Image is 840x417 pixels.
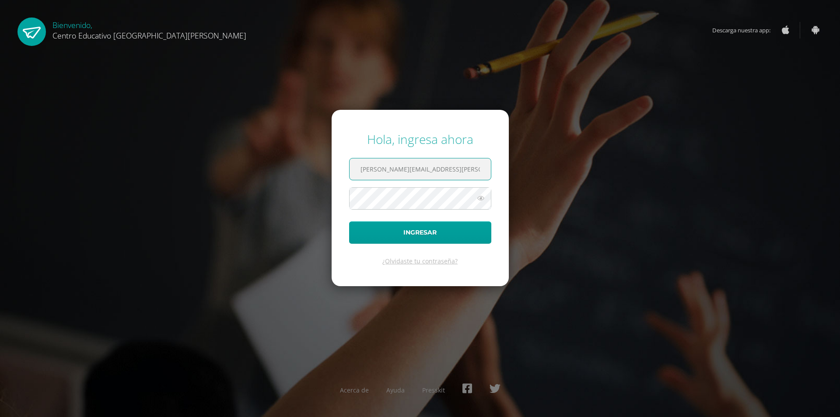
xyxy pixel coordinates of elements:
[340,386,369,394] a: Acerca de
[422,386,445,394] a: Presskit
[382,257,458,265] a: ¿Olvidaste tu contraseña?
[349,131,491,147] div: Hola, ingresa ahora
[52,18,246,41] div: Bienvenido,
[386,386,405,394] a: Ayuda
[349,221,491,244] button: Ingresar
[712,22,779,39] span: Descarga nuestra app:
[52,30,246,41] span: Centro Educativo [GEOGRAPHIC_DATA][PERSON_NAME]
[350,158,491,180] input: Correo electrónico o usuario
